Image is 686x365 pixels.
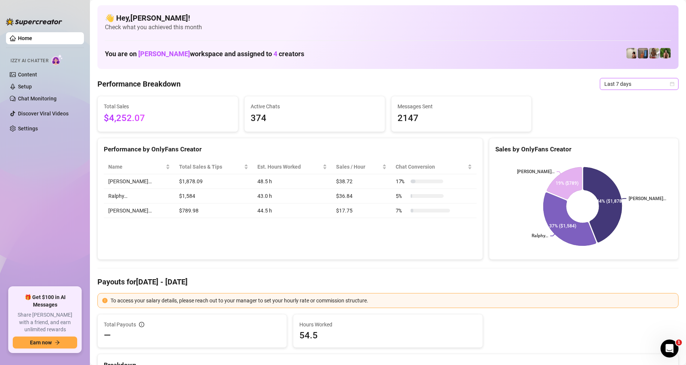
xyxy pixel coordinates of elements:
[175,174,253,189] td: $1,878.09
[18,96,57,102] a: Chat Monitoring
[531,233,548,239] text: Ralphy…
[396,192,408,200] span: 5 %
[332,203,391,218] td: $17.75
[104,102,232,111] span: Total Sales
[18,111,69,117] a: Discover Viral Videos
[274,50,277,58] span: 4
[251,102,379,111] span: Active Chats
[396,177,408,185] span: 17 %
[604,78,674,90] span: Last 7 days
[299,329,476,341] span: 54.5
[104,174,175,189] td: [PERSON_NAME]…
[391,160,477,174] th: Chat Conversion
[332,160,391,174] th: Sales / Hour
[104,329,111,341] span: —
[332,189,391,203] td: $36.84
[97,79,181,89] h4: Performance Breakdown
[676,340,682,346] span: 1
[638,48,648,58] img: Wayne
[111,296,674,305] div: To access your salary details, please reach out to your manager to set your hourly rate or commis...
[10,57,48,64] span: Izzy AI Chatter
[336,163,381,171] span: Sales / Hour
[105,50,304,58] h1: You are on workspace and assigned to creators
[257,163,321,171] div: Est. Hours Worked
[398,102,526,111] span: Messages Sent
[104,160,175,174] th: Name
[251,111,379,126] span: 374
[102,298,108,303] span: exclamation-circle
[108,163,164,171] span: Name
[18,126,38,132] a: Settings
[299,320,476,329] span: Hours Worked
[13,311,77,334] span: Share [PERSON_NAME] with a friend, and earn unlimited rewards
[51,54,63,65] img: AI Chatter
[175,189,253,203] td: $1,584
[396,163,466,171] span: Chat Conversion
[104,189,175,203] td: Ralphy…
[6,18,62,25] img: logo-BBDzfeDw.svg
[105,13,671,23] h4: 👋 Hey, [PERSON_NAME] !
[517,169,554,174] text: [PERSON_NAME]…
[105,23,671,31] span: Check what you achieved this month
[398,111,526,126] span: 2147
[253,174,332,189] td: 48.5 h
[104,320,136,329] span: Total Payouts
[18,35,32,41] a: Home
[18,84,32,90] a: Setup
[332,174,391,189] td: $38.72
[18,72,37,78] a: Content
[396,206,408,215] span: 7 %
[138,50,190,58] span: [PERSON_NAME]
[175,160,253,174] th: Total Sales & Tips
[495,144,672,154] div: Sales by OnlyFans Creator
[629,196,666,201] text: [PERSON_NAME]…
[626,48,637,58] img: Ralphy
[13,337,77,349] button: Earn nowarrow-right
[649,48,659,58] img: Nathaniel
[179,163,242,171] span: Total Sales & Tips
[30,340,52,346] span: Earn now
[55,340,60,345] span: arrow-right
[175,203,253,218] td: $789.98
[670,82,674,86] span: calendar
[13,294,77,308] span: 🎁 Get $100 in AI Messages
[660,48,671,58] img: Nathaniel
[139,322,144,327] span: info-circle
[253,189,332,203] td: 43.0 h
[104,111,232,126] span: $4,252.07
[661,340,679,358] iframe: Intercom live chat
[104,144,477,154] div: Performance by OnlyFans Creator
[97,277,679,287] h4: Payouts for [DATE] - [DATE]
[104,203,175,218] td: [PERSON_NAME]…
[253,203,332,218] td: 44.5 h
